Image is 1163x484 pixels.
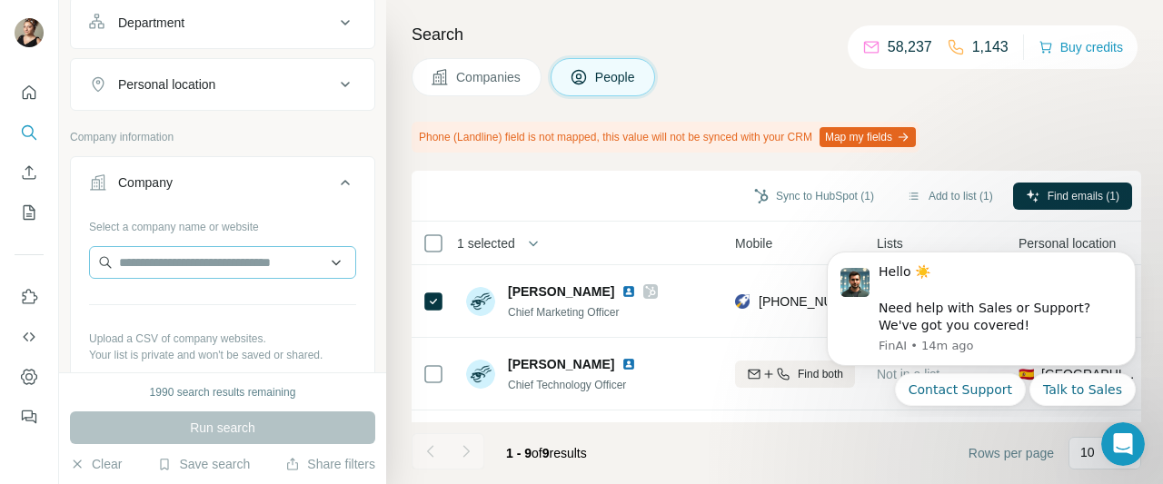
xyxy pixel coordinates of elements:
button: Use Surfe API [15,321,44,353]
p: Upload a CSV of company websites. [89,331,356,347]
p: Your list is private and won't be saved or shared. [89,347,356,363]
button: Share filters [285,455,375,473]
button: Company [71,161,374,212]
button: Enrich CSV [15,156,44,189]
p: 58,237 [888,36,932,58]
span: 1 - 9 [506,446,532,460]
button: Buy credits [1039,35,1123,60]
span: Find both [798,366,843,382]
span: Find emails (1) [1048,188,1119,204]
button: Quick start [15,76,44,109]
img: Avatar [466,287,495,316]
span: Rows per page [969,444,1054,462]
button: Save search [157,455,250,473]
span: [PERSON_NAME] [508,284,614,299]
span: results [506,446,587,460]
div: Select a company name or website [89,212,356,235]
button: Department [71,1,374,44]
p: Company information [70,129,375,145]
img: provider rocketreach logo [735,292,750,311]
p: 10 [1080,443,1095,461]
span: Personal location [1019,234,1116,252]
button: Add to list (1) [894,183,1006,210]
button: Map my fields [820,127,916,147]
img: Avatar [15,18,44,47]
span: 1 selected [457,234,515,252]
iframe: Intercom live chat [1101,422,1145,466]
span: Chief Technology Officer [508,379,626,391]
button: My lists [15,196,44,229]
button: Personal location [71,63,374,106]
button: Clear [70,455,122,473]
button: Find both [735,361,855,388]
span: Mobile [735,234,772,252]
span: Companies [456,68,522,86]
button: Feedback [15,400,44,433]
span: [PHONE_NUMBER] [759,294,873,309]
span: People [595,68,637,86]
span: Chief Marketing Officer [508,306,620,319]
span: Lists [877,234,903,252]
img: Avatar [466,360,495,389]
div: Personal location [118,75,215,94]
button: Sync to HubSpot (1) [741,183,887,210]
img: LinkedIn logo [621,284,636,299]
h4: Search [412,22,1141,47]
button: Search [15,116,44,149]
iframe: Intercom notifications message [800,237,1163,417]
div: Phone (Landline) field is not mapped, this value will not be synced with your CRM [412,122,919,153]
span: of [532,446,542,460]
button: Dashboard [15,361,44,393]
div: 1990 search results remaining [150,384,296,400]
p: 1,143 [972,36,1009,58]
div: Company [118,173,173,192]
button: Find emails (1) [1013,183,1132,210]
div: Department [118,14,184,32]
img: LinkedIn logo [621,357,636,371]
button: Use Surfe on LinkedIn [15,281,44,313]
span: [PERSON_NAME] [508,355,614,373]
span: 9 [542,446,550,460]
